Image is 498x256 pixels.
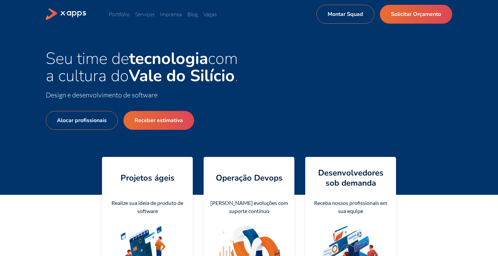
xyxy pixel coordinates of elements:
[216,173,283,183] h4: Operação Devops
[203,11,217,18] a: Vagas
[380,5,452,24] a: Solicitar Orçamento
[121,173,174,183] h4: Projetos ágeis
[209,199,289,215] div: [PERSON_NAME] evoluções com suporte contínuo
[46,111,118,130] a: Alocar profissionais
[187,11,198,18] a: Blog
[129,65,235,87] strong: Vale do Silício
[316,5,374,24] a: Montar Squad
[311,199,391,215] div: Receba nossos profissionais em sua equipe
[129,47,208,70] strong: tecnologia
[135,11,154,18] a: Serviços
[160,11,182,18] a: Imprensa
[107,199,187,215] div: Realize sua ideia de produto de software
[46,91,158,99] span: Design e desenvolvimento de software
[109,11,130,18] a: Portfólio
[123,111,194,130] a: Receber estimativa
[311,168,391,188] h4: Desenvolvedores sob demanda
[46,47,238,87] span: Seu time de com a cultura do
